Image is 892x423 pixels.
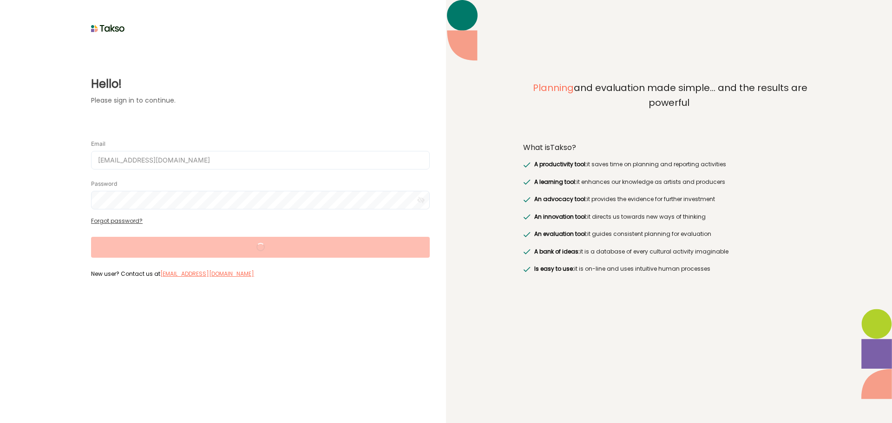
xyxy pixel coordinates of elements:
label: New user? Contact us at [91,269,430,278]
span: An advocacy tool: [534,195,587,203]
label: Hello! [91,76,430,92]
label: Email [91,140,105,148]
label: it is on-line and uses intuitive human processes [532,264,710,273]
img: greenRight [523,179,531,185]
img: greenRight [523,232,531,237]
img: greenRight [523,162,531,168]
label: and evaluation made simple... and the results are powerful [523,81,815,131]
span: An evaluation tool: [534,230,587,238]
img: taksoLoginLogo [91,21,125,35]
label: it saves time on planning and reporting activities [532,160,726,169]
span: A bank of ideas: [534,247,580,255]
span: An innovation tool: [534,213,587,221]
span: Takso? [550,142,576,153]
span: A learning tool: [534,178,577,186]
img: greenRight [523,249,531,254]
label: Password [91,180,117,188]
label: it is a database of every cultural activity imaginable [532,247,728,256]
span: Planning [533,81,574,94]
label: What is [523,143,576,152]
label: Please sign in to continue. [91,96,430,105]
a: [EMAIL_ADDRESS][DOMAIN_NAME] [160,270,254,278]
img: greenRight [523,197,531,202]
label: it guides consistent planning for evaluation [532,229,711,239]
img: greenRight [523,214,531,220]
label: it provides the evidence for further investment [532,195,715,204]
label: it enhances our knowledge as artists and producers [532,177,725,187]
a: Forgot password? [91,217,143,225]
span: A productivity tool: [534,160,587,168]
img: greenRight [523,267,531,272]
label: it directs us towards new ways of thinking [532,212,705,221]
span: Is easy to use: [534,265,574,273]
label: [EMAIL_ADDRESS][DOMAIN_NAME] [160,269,254,279]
